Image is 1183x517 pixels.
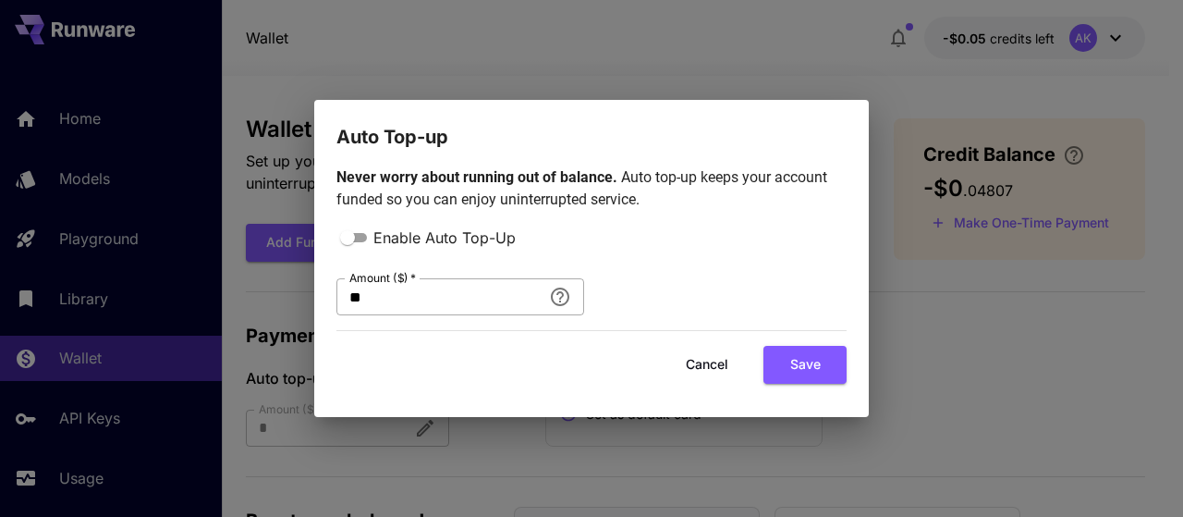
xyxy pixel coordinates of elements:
[665,346,749,384] button: Cancel
[763,346,847,384] button: Save
[373,227,516,249] span: Enable Auto Top-Up
[336,166,847,211] p: Auto top-up keeps your account funded so you can enjoy uninterrupted service.
[349,270,416,286] label: Amount ($)
[336,168,621,186] span: Never worry about running out of balance.
[314,100,869,152] h2: Auto Top-up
